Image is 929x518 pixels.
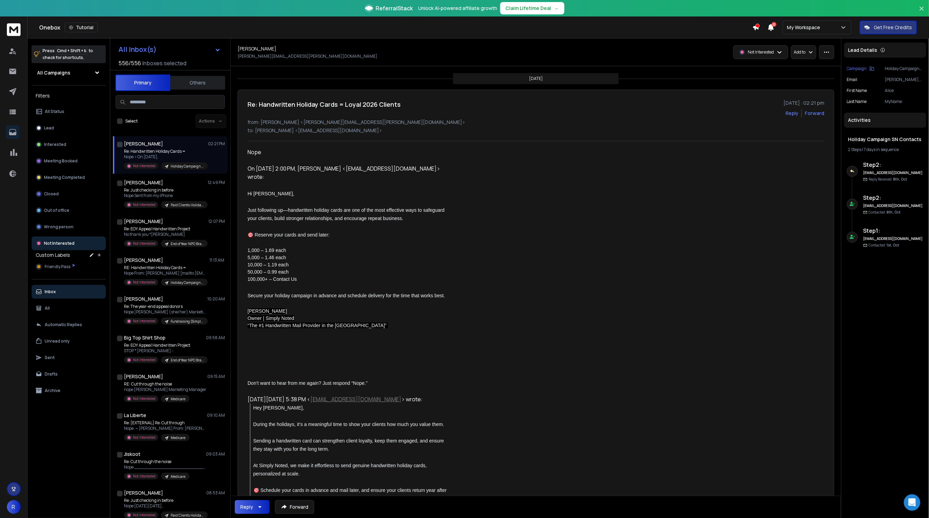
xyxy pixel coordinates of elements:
p: 11:13 AM [209,257,225,263]
span: At Simply Noted, we make it effortless to send genuine handwritten holiday cards, personalized at... [253,463,428,476]
span: ReferralStack [376,4,413,12]
h1: [PERSON_NAME] [124,140,163,147]
h1: Big Top Shirt Shop [124,334,165,341]
button: Claim Lifetime Deal→ [500,2,564,14]
button: Automatic Replies [32,318,106,332]
h6: Step 2 : [863,194,924,202]
h1: La Liberte [124,412,146,419]
p: RE: Handwritten Holiday Cards = [124,265,206,270]
h6: Step 1 : [863,227,924,235]
p: Nope ________________________________ From: [PERSON_NAME] [124,464,206,470]
button: All Inbox(s) [113,43,226,56]
span: Cmd + Shift + k [56,47,87,55]
p: Wrong person [44,224,73,230]
p: Unlock AI-powered affiliate growth [418,5,497,12]
p: Re: Just checking in before [124,187,206,193]
p: from: [PERSON_NAME] <[PERSON_NAME][EMAIL_ADDRESS][PERSON_NAME][DOMAIN_NAME]> [248,119,824,126]
p: Not Interested [133,513,156,518]
h1: All Inbox(s) [118,46,157,53]
div: | [848,147,922,152]
h6: Step 2 : [863,161,924,169]
p: End of Year NPO Brass [171,358,204,363]
span: 8th, Oct [887,210,901,215]
p: Medicare [171,435,185,440]
p: Re: The year-end appeal donors [124,304,206,309]
li: 5,000 – 1.46 each [248,254,448,261]
span: [PERSON_NAME] [248,308,287,314]
h1: [PERSON_NAME] [124,218,163,225]
p: Medicare [171,474,185,479]
button: Forward [275,500,314,514]
p: Contacted [869,210,901,215]
p: Get Free Credits [874,24,912,31]
h1: [PERSON_NAME] [124,257,163,264]
p: [DATE] : 02:21 pm [783,100,824,106]
p: Email [847,77,858,82]
button: Reply [785,110,799,117]
p: 09:10 AM [207,413,225,418]
h1: [PERSON_NAME] [124,490,163,496]
span: 556 / 556 [118,59,141,67]
span: Friendly Pass [45,264,70,269]
span: Don’t want to hear from me again? Just respond “Nope.” [248,380,367,386]
p: 08:53 AM [206,490,225,496]
label: Select [125,118,138,124]
p: No thank you *[PERSON_NAME] [124,232,206,237]
p: Meeting Booked [44,158,78,164]
button: Not Interested [32,237,106,250]
p: Closed [44,191,59,197]
span: “The #1 Handwritten Mail Provider in the [GEOGRAPHIC_DATA]” [248,323,387,328]
h1: [PERSON_NAME] [238,45,276,52]
p: Not Interested [133,241,156,246]
button: Tutorial [65,23,98,32]
button: All Status [32,105,106,118]
button: Lead [32,121,106,135]
p: Re: Just checking in before [124,498,206,503]
button: Sent [32,351,106,365]
span: Hey [PERSON_NAME], [253,405,304,411]
button: Unread only [32,334,106,348]
span: 7 days in sequence [864,147,899,152]
h1: All Campaigns [37,69,70,76]
button: Reply [235,500,269,514]
p: Holiday Campaign SN Contacts [171,280,204,285]
span: 🎯 Reserve your cards and send later: [248,232,330,238]
button: Inbox [32,285,106,299]
p: Not Interested [133,435,156,440]
p: Not Interested [133,202,156,207]
p: to: [PERSON_NAME] <[EMAIL_ADDRESS][DOMAIN_NAME]> [248,127,824,134]
div: Onebox [39,23,753,32]
span: Hi [PERSON_NAME], [248,191,294,196]
button: Archive [32,384,106,398]
div: Activities [844,113,926,128]
p: Last Name [847,99,867,104]
span: 1st, Oct [887,243,899,248]
button: R [7,500,21,514]
p: Nope Sent from my iPhone [124,193,206,198]
p: Add to [794,49,806,55]
p: [PERSON_NAME][EMAIL_ADDRESS][PERSON_NAME][DOMAIN_NAME] [238,54,377,59]
li: 10,000 – 1.19 each [248,261,448,268]
p: Fundraising (Simply Noted) # 4 [171,319,204,324]
div: [DATE][DATE] 5:38 PM < > wrote: [248,395,448,403]
p: Holiday Campaign SN Contacts [885,66,924,71]
p: Automatic Replies [45,322,82,327]
button: Meeting Completed [32,171,106,184]
p: Re: [EXTERNAL] Re: Cut through [124,420,206,426]
button: All Campaigns [32,66,106,80]
span: During the holidays, it’s a meaningful time to show your clients how much you value them. [253,422,444,427]
p: Not Interested [133,163,156,169]
h3: Custom Labels [36,252,70,258]
p: 12:49 PM [208,180,225,185]
p: 02:21 PM [208,141,225,147]
span: Just following up—handwritten holiday cards are one of the most effective ways to safeguard your ... [248,207,446,221]
button: Interested [32,138,106,151]
p: Re: EOY Appeal Handwritten Project [124,343,206,348]
h6: [EMAIL_ADDRESS][DOMAIN_NAME] [863,203,924,208]
li: 50,000 – 0.99 each [248,268,448,276]
p: MyName [885,99,924,104]
li: 1,000 – 1.69 each [248,247,448,254]
p: Not Interested [133,280,156,285]
p: Drafts [45,371,58,377]
p: Nope [PERSON_NAME] (she/her) Marketing [124,309,206,315]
